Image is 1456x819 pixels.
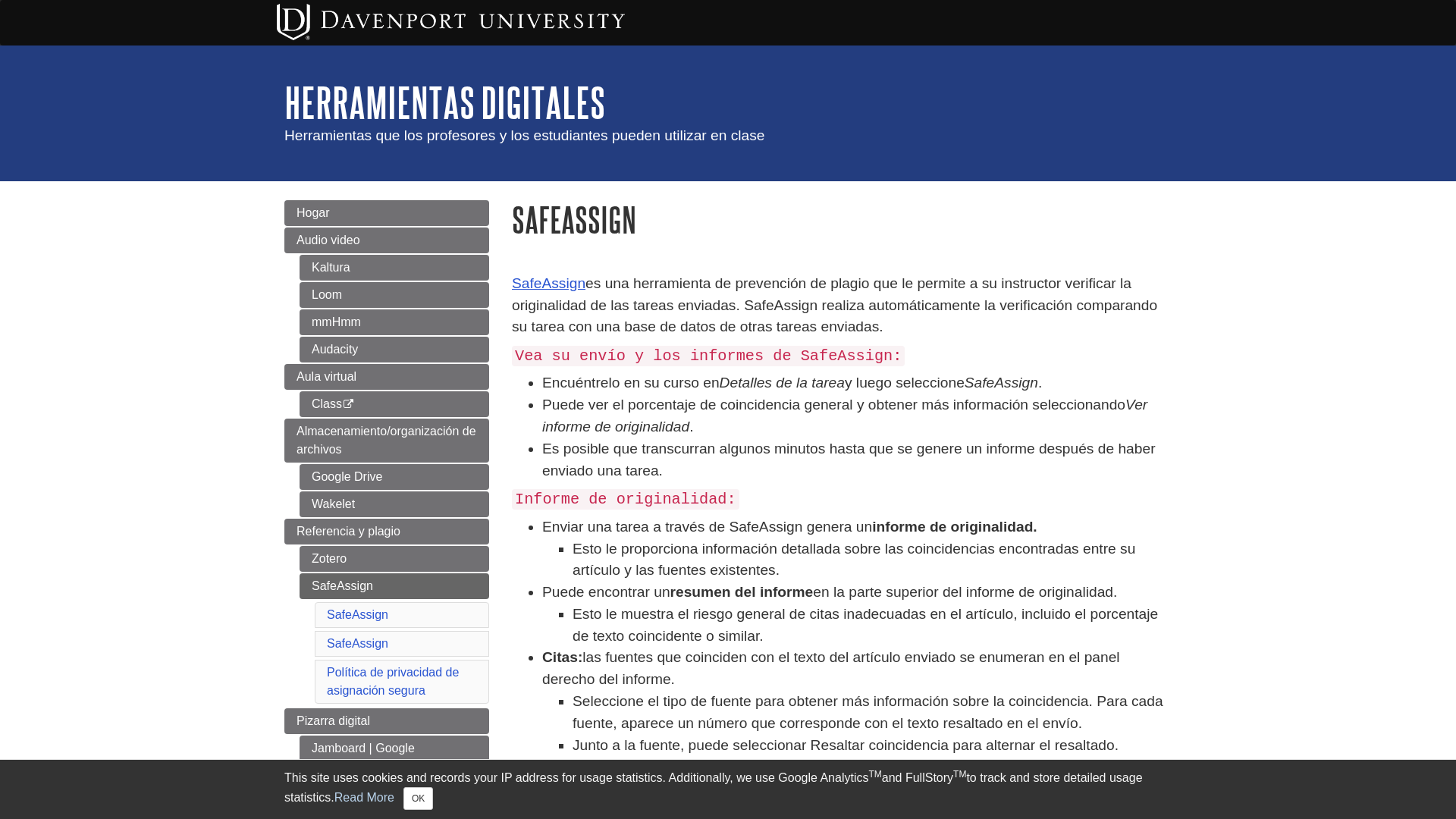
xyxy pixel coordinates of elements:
a: Almacenamiento/organización de archivos [284,419,489,463]
a: Class [300,391,489,417]
li: Esto le proporciona información detallada sobre las coincidencias encontradas entre su artículo y... [573,538,1172,582]
a: SafeAssign [327,637,388,650]
li: Seleccione el tipo de fuente para obtener más información sobre la coincidencia. Para cada fuente... [573,691,1172,735]
div: This site uses cookies and records your IP address for usage statistics. Additionally, we use Goo... [284,769,1172,810]
span: Referencia y plagio [297,525,400,538]
strong: informe de originalidad. [872,519,1037,535]
span: Almacenamiento/organización de archivos [297,425,476,456]
sup: TM [953,769,966,780]
a: Hogar [284,200,489,226]
sup: TM [868,769,881,780]
a: mmHmm [300,309,489,335]
h1: SafeAssign [512,200,1172,239]
a: Audacity [300,337,489,362]
a: Jamboard | Google [300,736,489,761]
li: Esto le muestra el riesgo general de citas inadecuadas en el artículo, incluido el porcentaje de ... [573,604,1172,648]
a: SafeAssign [512,275,585,291]
a: SafeAssign [327,608,388,621]
span: Pizarra digital [297,714,370,727]
a: Zotero [300,546,489,572]
span: Audio video [297,234,360,246]
img: Davenport University [277,4,625,40]
a: Loom [300,282,489,308]
a: Wakelet [300,491,489,517]
code: Vea su envío y los informes de SafeAssign: [512,346,905,366]
span: Aula virtual [297,370,356,383]
button: Close [403,787,433,810]
a: Read More [334,791,394,804]
a: Pizarra digital [284,708,489,734]
li: También puede seleccionar abrir fuente de coincidencia para visitar el texto fuente coincidente e... [573,756,1172,800]
li: Enviar una tarea a través de SafeAssign genera un [542,516,1172,582]
a: SafeAssign [300,573,489,599]
span: Hogar [297,206,330,219]
strong: resumen del informe [670,584,814,600]
a: Herramientas digitales [284,79,605,126]
li: Puede encontrar un en la parte superior del informe de originalidad. [542,582,1172,647]
a: Kaltura [300,255,489,281]
a: Audio video [284,227,489,253]
li: Junto a la fuente, puede seleccionar Resaltar coincidencia para alternar el resaltado. [573,735,1172,757]
em: SafeAssign [965,375,1038,391]
p: es una herramienta de prevención de plagio que le permite a su instructor verificar la originalid... [512,273,1172,338]
a: Aula virtual [284,364,489,390]
i: This link opens in a new window [342,400,355,409]
li: las fuentes que coinciden con el texto del artículo enviado se enumeran en el panel derecho del i... [542,647,1172,800]
a: Política de privacidad de asignación segura [327,666,459,697]
a: Google Drive [300,464,489,490]
li: Es posible que transcurran algunos minutos hasta que se genere un informe después de haber enviad... [542,438,1172,482]
code: Informe de originalidad: [512,489,739,510]
em: Detalles de la tarea [720,375,845,391]
a: Referencia y plagio [284,519,489,544]
strong: Citas: [542,649,582,665]
span: Herramientas que los profesores y los estudiantes pueden utilizar en clase [284,127,765,143]
li: Encuéntrelo en su curso en y luego seleccione . [542,372,1172,394]
li: Puede ver el porcentaje de coincidencia general y obtener más información seleccionando . [542,394,1172,438]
